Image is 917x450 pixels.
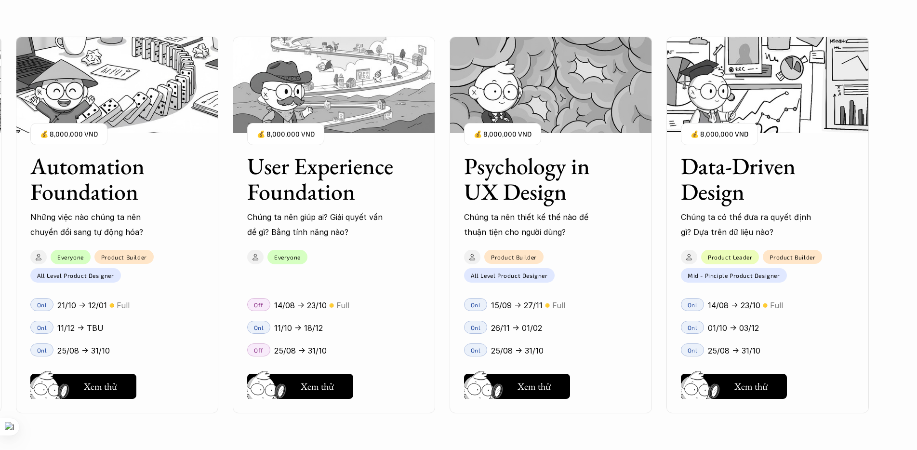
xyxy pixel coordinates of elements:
[30,210,170,239] p: Những việc nào chúng ta nên chuyển đổi sang tự động hóa?
[464,374,570,399] button: Xem thử
[681,374,787,399] button: Xem thử
[708,343,760,358] p: 25/08 -> 31/10
[681,370,787,399] a: Xem thử
[464,370,570,399] a: Xem thử
[471,347,481,354] p: Onl
[336,298,349,313] p: Full
[247,370,353,399] a: Xem thử
[681,210,821,239] p: Chúng ta có thể đưa ra quyết định gì? Dựa trên dữ liệu nào?
[770,298,783,313] p: Full
[254,324,264,331] p: Onl
[37,272,114,279] p: All Level Product Designer
[274,321,323,335] p: 11/10 -> 18/12
[491,343,544,358] p: 25/08 -> 31/10
[254,301,264,308] p: Off
[474,128,532,141] p: 💰 8,000,000 VND
[770,254,815,260] p: Product Builder
[491,254,537,260] p: Product Builder
[117,298,130,313] p: Full
[257,128,315,141] p: 💰 8,000,000 VND
[688,347,698,354] p: Onl
[301,380,334,393] h5: Xem thử
[329,302,334,309] p: 🟡
[491,298,543,313] p: 15/09 -> 27/11
[708,321,759,335] p: 01/10 -> 03/12
[763,302,768,309] p: 🟡
[471,324,481,331] p: Onl
[247,210,387,239] p: Chúng ta nên giúp ai? Giải quyết vấn đề gì? Bằng tính năng nào?
[464,153,613,205] h3: Psychology in UX Design
[274,298,327,313] p: 14/08 -> 23/10
[109,302,114,309] p: 🟡
[734,380,768,393] h5: Xem thử
[688,301,698,308] p: Onl
[247,374,353,399] button: Xem thử
[30,153,180,205] h3: Automation Foundation
[101,254,147,260] p: Product Builder
[691,128,748,141] p: 💰 8,000,000 VND
[247,153,397,205] h3: User Experience Foundation
[274,343,327,358] p: 25/08 -> 31/10
[518,380,551,393] h5: Xem thử
[688,272,780,279] p: Mid - Pinciple Product Designer
[545,302,550,309] p: 🟡
[491,321,542,335] p: 26/11 -> 01/02
[464,210,604,239] p: Chúng ta nên thiết kế thế nào để thuận tiện cho người dùng?
[84,380,117,393] h5: Xem thử
[274,254,301,260] p: Everyone
[471,272,548,279] p: All Level Product Designer
[552,298,565,313] p: Full
[708,298,760,313] p: 14/08 -> 23/10
[254,347,264,354] p: Off
[688,324,698,331] p: Onl
[681,153,830,205] h3: Data-Driven Design
[471,301,481,308] p: Onl
[708,254,752,260] p: Product Leader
